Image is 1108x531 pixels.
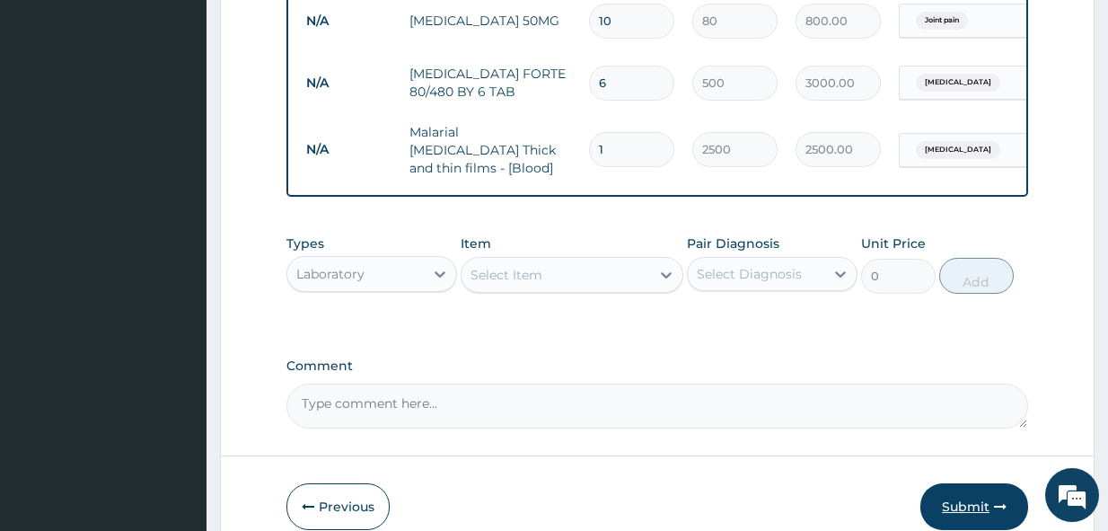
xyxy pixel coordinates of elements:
[400,3,580,39] td: [MEDICAL_DATA] 50MG
[286,236,324,252] label: Types
[939,258,1014,294] button: Add
[916,12,968,30] span: Joint pain
[916,141,1000,159] span: [MEDICAL_DATA]
[861,235,926,252] label: Unit Price
[297,66,400,100] td: N/A
[93,101,302,124] div: Chat with us now
[297,4,400,38] td: N/A
[286,483,390,530] button: Previous
[920,483,1028,530] button: Submit
[461,235,491,252] label: Item
[9,346,342,409] textarea: Type your message and hit 'Enter'
[286,358,1028,374] label: Comment
[33,90,73,135] img: d_794563401_company_1708531726252_794563401
[697,265,802,283] div: Select Diagnosis
[295,9,338,52] div: Minimize live chat window
[400,114,580,186] td: Malarial [MEDICAL_DATA] Thick and thin films - [Blood]
[916,74,1000,92] span: [MEDICAL_DATA]
[104,154,248,335] span: We're online!
[400,56,580,110] td: [MEDICAL_DATA] FORTE 80/480 BY 6 TAB
[296,265,365,283] div: Laboratory
[687,235,779,252] label: Pair Diagnosis
[297,133,400,166] td: N/A
[470,266,542,284] div: Select Item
